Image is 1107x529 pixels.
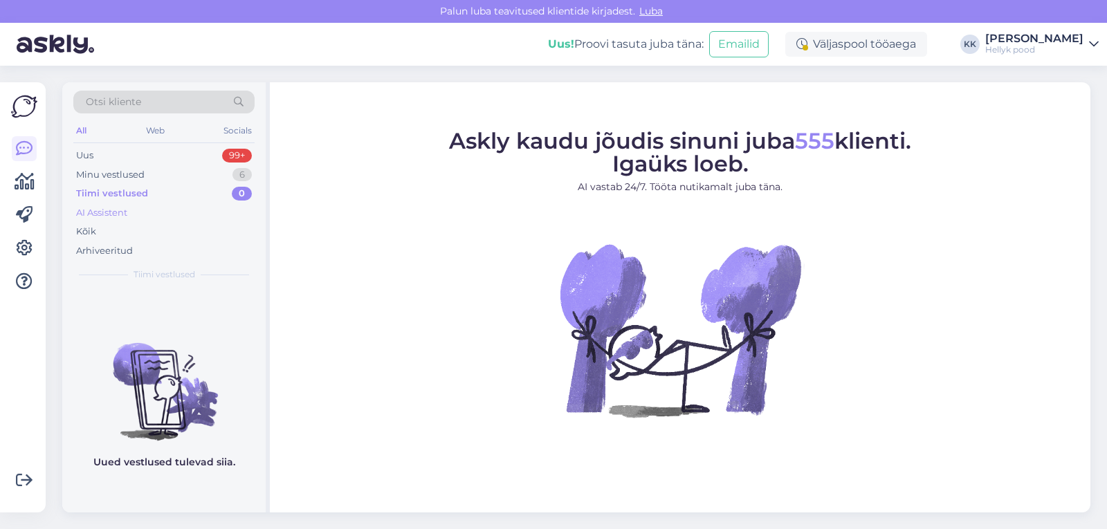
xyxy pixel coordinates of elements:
span: 555 [795,127,834,154]
div: Web [143,122,167,140]
div: 0 [232,187,252,201]
div: All [73,122,89,140]
div: Tiimi vestlused [76,187,148,201]
span: Askly kaudu jõudis sinuni juba klienti. Igaüks loeb. [449,127,911,177]
div: Uus [76,149,93,163]
p: Uued vestlused tulevad siia. [93,455,235,470]
span: Tiimi vestlused [134,268,195,281]
div: Proovi tasuta juba täna: [548,36,704,53]
div: Kõik [76,225,96,239]
button: Emailid [709,31,769,57]
div: 6 [232,168,252,182]
a: [PERSON_NAME]Hellyk pood [985,33,1099,55]
span: Luba [635,5,667,17]
img: No Chat active [556,205,805,454]
p: AI vastab 24/7. Tööta nutikamalt juba täna. [449,180,911,194]
div: Socials [221,122,255,140]
div: Hellyk pood [985,44,1083,55]
b: Uus! [548,37,574,50]
div: AI Assistent [76,206,127,220]
div: KK [960,35,980,54]
img: Askly Logo [11,93,37,120]
span: Otsi kliente [86,95,141,109]
div: [PERSON_NAME] [985,33,1083,44]
img: No chats [62,318,266,443]
div: 99+ [222,149,252,163]
div: Minu vestlused [76,168,145,182]
div: Arhiveeritud [76,244,133,258]
div: Väljaspool tööaega [785,32,927,57]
